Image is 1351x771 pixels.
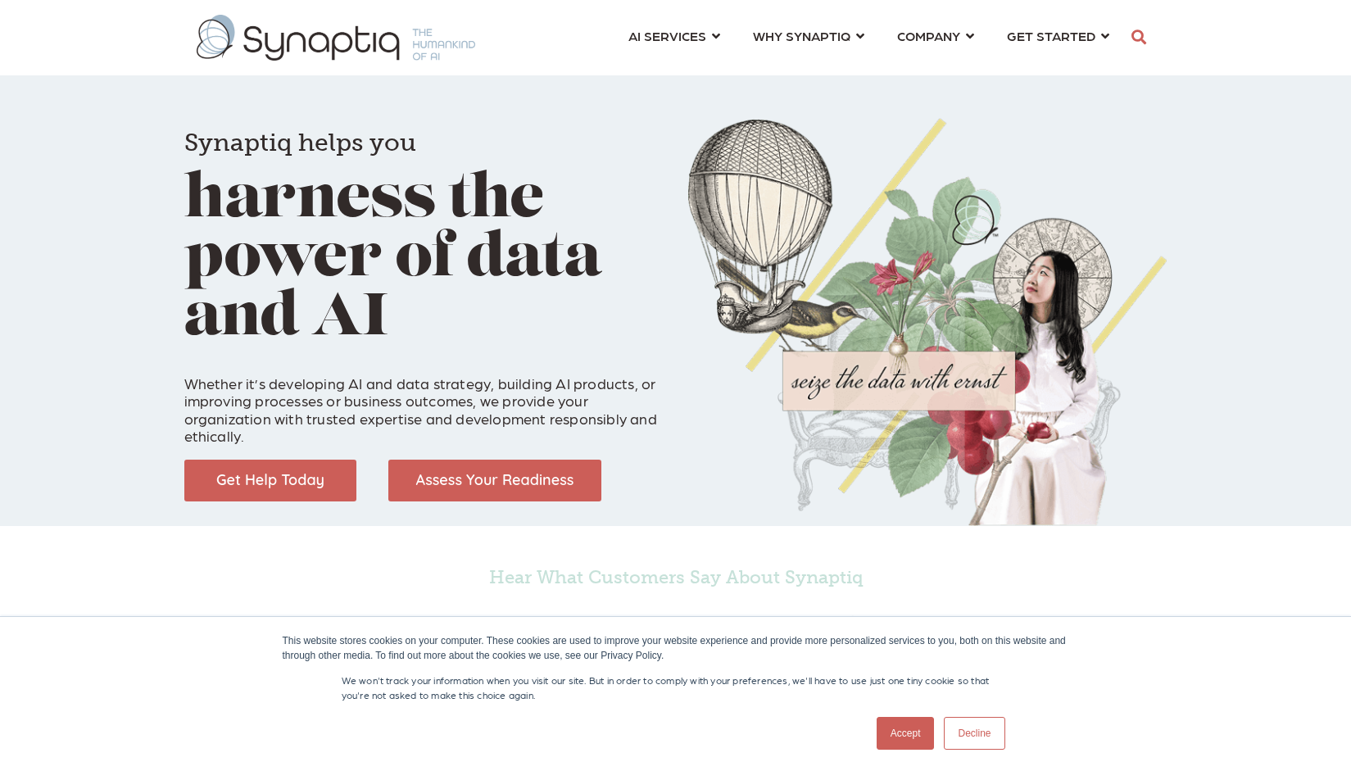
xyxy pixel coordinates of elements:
[184,128,416,157] span: Synaptiq helps you
[233,596,410,668] img: RyanCompanies_gray50_2
[184,460,356,501] img: Get Help Today
[587,596,764,687] img: USFoods_gray50
[184,356,664,445] p: Whether it’s developing AI and data strategy, building AI products, or improving processes or bus...
[628,20,720,51] a: AI SERVICES
[753,20,864,51] a: WHY SYNAPTIQ
[233,567,1118,588] h5: Hear What Customers Say About Synaptiq
[197,15,475,61] img: synaptiq logo-1
[184,107,664,349] h1: harness the power of data and AI
[897,25,960,47] span: COMPANY
[283,633,1069,663] div: This website stores cookies on your computer. These cookies are used to improve your website expe...
[753,25,850,47] span: WHY SYNAPTIQ
[941,596,1118,668] img: Dicio
[877,717,935,750] a: Accept
[410,596,587,687] img: BAL_gray50
[1007,20,1109,51] a: GET STARTED
[897,20,974,51] a: COMPANY
[388,460,601,501] img: Assess Your Readiness
[342,673,1010,702] p: We won't track your information when you visit our site. But in order to comply with your prefere...
[612,8,1126,67] nav: menu
[1007,25,1095,47] span: GET STARTED
[628,25,706,47] span: AI SERVICES
[764,596,941,668] img: Healthwise_gray50
[944,717,1004,750] a: Decline
[688,118,1167,526] img: Collage of girl, balloon, bird, and butterfly, with seize the data with ernst text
